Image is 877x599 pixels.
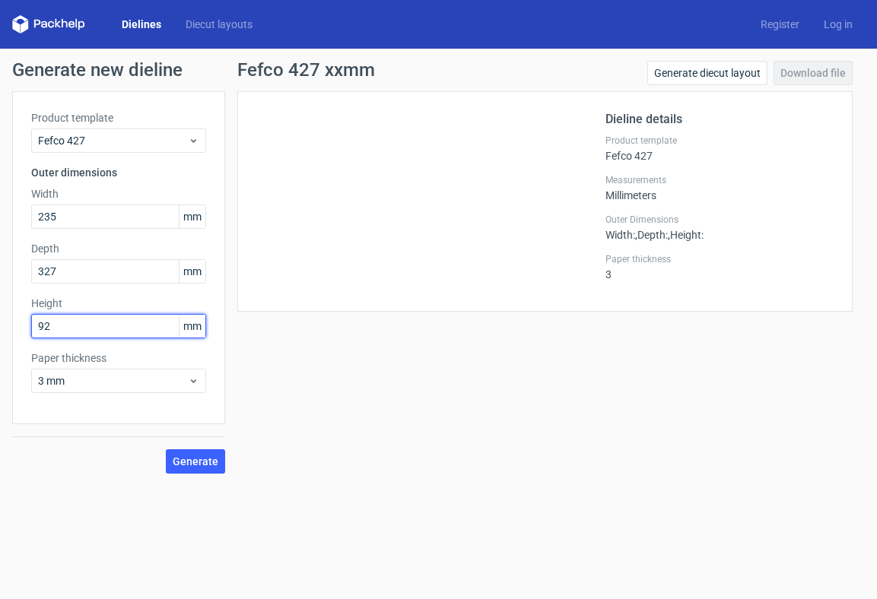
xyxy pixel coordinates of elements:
h3: Outer dimensions [31,165,206,180]
span: , Depth : [635,229,668,241]
span: Width : [605,229,635,241]
h1: Generate new dieline [12,61,865,79]
a: Dielines [110,17,173,32]
a: Diecut layouts [173,17,265,32]
a: Generate diecut layout [647,61,767,85]
span: mm [179,315,205,338]
a: Register [748,17,812,32]
span: Fefco 427 [38,133,188,148]
label: Measurements [605,174,834,186]
span: Generate [173,456,218,467]
span: , Height : [668,229,704,241]
label: Width [31,186,206,201]
div: Fefco 427 [605,135,834,162]
button: Generate [166,449,225,474]
span: mm [179,260,205,283]
h2: Dieline details [605,110,834,128]
div: Millimeters [605,174,834,201]
label: Paper thickness [605,253,834,265]
a: Log in [812,17,865,32]
label: Height [31,296,206,311]
label: Outer Dimensions [605,214,834,226]
h1: Fefco 427 xxmm [237,61,375,79]
span: mm [179,205,205,228]
label: Paper thickness [31,350,206,366]
div: 3 [605,253,834,280]
span: 3 mm [38,373,188,388]
label: Depth [31,241,206,256]
label: Product template [31,110,206,125]
label: Product template [605,135,834,147]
